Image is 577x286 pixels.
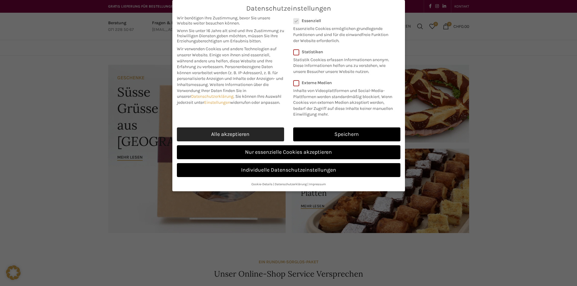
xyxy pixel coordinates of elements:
[177,127,284,141] a: Alle akzeptieren
[177,94,281,105] span: Sie können Ihre Auswahl jederzeit unter widerrufen oder anpassen.
[191,94,234,99] a: Datenschutzerklärung
[293,23,393,44] p: Essenzielle Cookies ermöglichen grundlegende Funktionen und sind für die einwandfreie Funktion de...
[204,100,230,105] a: Einstellungen
[275,182,307,186] a: Datenschutzerklärung
[293,80,396,85] label: Externe Medien
[177,46,277,69] span: Wir verwenden Cookies und andere Technologien auf unserer Website. Einige von ihnen sind essenzie...
[251,182,273,186] a: Cookie-Details
[177,28,284,44] span: Wenn Sie unter 16 Jahre alt sind und Ihre Zustimmung zu freiwilligen Diensten geben möchten, müss...
[177,145,400,159] a: Nur essenzielle Cookies akzeptieren
[293,18,393,23] label: Essenziell
[177,64,283,87] span: Personenbezogene Daten können verarbeitet werden (z. B. IP-Adressen), z. B. für personalisierte A...
[293,54,393,75] p: Statistik Cookies erfassen Informationen anonym. Diese Informationen helfen uns zu verstehen, wie...
[293,49,393,54] label: Statistiken
[309,182,326,186] a: Impressum
[177,163,400,177] a: Individuelle Datenschutzeinstellungen
[293,85,396,117] p: Inhalte von Videoplattformen und Social-Media-Plattformen werden standardmäßig blockiert. Wenn Co...
[293,127,400,141] a: Speichern
[246,5,331,12] span: Datenschutzeinstellungen
[177,15,284,26] span: Wir benötigen Ihre Zustimmung, bevor Sie unsere Website weiter besuchen können.
[177,82,269,99] span: Weitere Informationen über die Verwendung Ihrer Daten finden Sie in unserer .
